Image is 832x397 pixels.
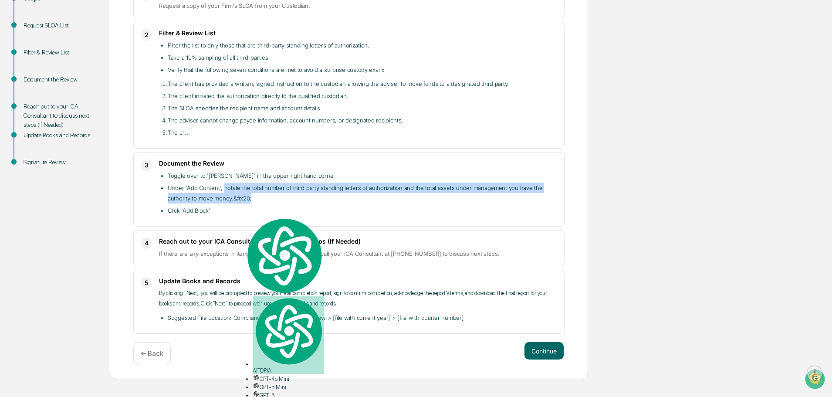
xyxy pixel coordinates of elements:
[159,159,557,167] h3: Document the Review
[145,160,149,170] span: 3
[159,277,557,285] h3: Update Books and Records
[168,170,557,181] li: Toggle over to '[PERSON_NAME]' in the upper right hand corner
[9,18,159,32] p: How can we help?
[9,127,16,134] div: 🔎
[5,123,58,139] a: 🔎Data Lookup
[60,106,112,122] a: 🗄️Attestations
[17,110,56,119] span: Preclearance
[148,69,159,80] button: Start new chat
[24,75,95,84] div: Document the Review
[17,126,55,135] span: Data Lookup
[168,91,557,101] li: The client initiated the authorization directly to the qualified custodian.
[145,238,149,248] span: 4
[168,312,557,323] li: Suggested File Location: Compliance Testing > SLOA Review > [file with current year] > [file with...
[24,131,95,140] div: Update Books and Records
[253,374,324,382] div: GPT-4o Mini
[168,64,557,75] li: Verify that the following seven conditions are met to avoid a surprise custody exam:
[168,103,557,113] li: The SLOA specifies the recipient name and account details.
[159,2,310,9] span: Request a copy of your Firm's SLOA from your Custodian.
[61,147,105,154] a: Powered byPylon
[168,183,557,204] li: Under 'Add Content', notate the total number of third party standing letters of authorization and...
[9,111,16,118] div: 🖐️
[168,127,557,138] li: The cli...
[145,278,149,288] span: 5
[168,115,557,126] li: The adviser cannot change payee information, account numbers, or designated recipients.
[30,75,110,82] div: We're available if you need us!
[168,205,557,216] li: Click 'Add Block'
[159,288,557,309] p: By clicking “Next,” you will be prompted to preview your task completion report, sign to confirm ...
[168,78,557,89] li: The client has provided a written, signed instruction to the custodian allowing the adviser to mo...
[9,67,24,82] img: 1746055101610-c473b297-6a78-478c-a979-82029cc54cd1
[253,296,324,374] div: AITOPIA
[524,342,564,360] button: Continue
[24,102,95,129] div: Reach out to your ICA Consultant to discuss next steps (If Needed)
[30,67,143,75] div: Start new chat
[145,30,149,40] span: 2
[141,349,163,358] p: ← Back
[253,296,324,366] img: logo.svg
[244,217,324,295] img: logo.svg
[24,21,95,30] div: Request SLOA List
[159,250,499,257] span: If there are any exceptions in items 1-7 of your review, please call your ICA Consultant at [PHON...
[159,29,557,37] h3: Filter & Review List
[159,238,557,245] h3: Reach out to your ICA Consultant to discuss next steps (If Needed)
[87,148,105,154] span: Pylon
[253,382,260,389] img: gpt-black.svg
[804,368,828,392] iframe: Open customer support
[253,382,324,390] div: GPT-5 Mini
[168,40,557,51] li: Filter the list to only those that are third-party standing letters of authorization.
[5,106,60,122] a: 🖐️Preclearance
[63,111,70,118] div: 🗄️
[168,52,557,63] li: Take a 10% sampling of all third-parties
[253,374,260,381] img: gpt-black.svg
[72,110,108,119] span: Attestations
[24,48,95,57] div: Filter & Review List
[24,158,95,167] div: Signature Review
